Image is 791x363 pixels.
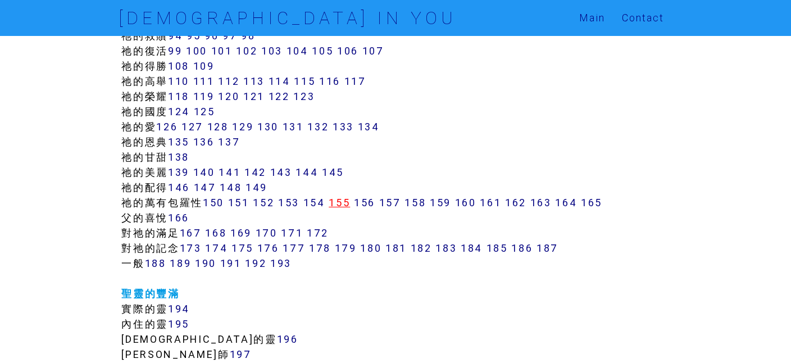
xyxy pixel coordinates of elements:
[230,348,252,361] a: 197
[335,242,357,255] a: 179
[245,257,266,270] a: 192
[404,196,426,209] a: 158
[231,242,253,255] a: 175
[256,226,278,239] a: 170
[287,44,308,57] a: 104
[379,196,401,209] a: 157
[385,242,407,255] a: 181
[244,166,266,179] a: 142
[145,257,166,270] a: 188
[187,29,201,42] a: 95
[360,242,381,255] a: 180
[253,196,274,209] a: 152
[296,166,318,179] a: 144
[193,75,215,88] a: 111
[168,135,189,148] a: 135
[362,44,384,57] a: 107
[243,90,265,103] a: 121
[435,242,457,255] a: 183
[411,242,432,255] a: 182
[257,120,279,133] a: 130
[487,242,508,255] a: 185
[193,60,215,72] a: 109
[269,90,290,103] a: 122
[269,75,290,88] a: 114
[277,333,298,346] a: 196
[581,196,602,209] a: 165
[168,211,189,224] a: 166
[170,257,191,270] a: 189
[195,257,216,270] a: 190
[168,317,189,330] a: 195
[270,257,292,270] a: 193
[220,181,242,194] a: 148
[228,196,249,209] a: 151
[530,196,552,209] a: 163
[555,196,577,209] a: 164
[281,226,303,239] a: 171
[219,166,240,179] a: 141
[354,196,375,209] a: 156
[333,120,354,133] a: 133
[168,302,190,315] a: 194
[220,257,242,270] a: 191
[230,226,252,239] a: 169
[505,196,526,209] a: 162
[270,166,292,179] a: 143
[194,181,216,194] a: 147
[205,242,228,255] a: 174
[222,29,237,42] a: 97
[430,196,451,209] a: 159
[303,196,325,209] a: 154
[168,105,190,118] a: 124
[743,312,783,355] iframe: Chat
[168,75,189,88] a: 110
[180,242,202,255] a: 173
[511,242,533,255] a: 186
[243,75,265,88] a: 113
[312,44,333,57] a: 105
[193,90,215,103] a: 119
[121,287,179,300] a: 聖靈的豐滿
[218,135,240,148] a: 137
[337,44,358,57] a: 106
[168,181,190,194] a: 146
[309,242,331,255] a: 178
[168,90,189,103] a: 118
[261,44,283,57] a: 103
[205,226,226,239] a: 168
[181,120,203,133] a: 127
[358,120,380,133] a: 134
[480,196,501,209] a: 161
[168,60,189,72] a: 108
[207,120,229,133] a: 128
[246,181,267,194] a: 149
[283,120,304,133] a: 131
[257,242,279,255] a: 176
[319,75,340,88] a: 116
[194,105,215,118] a: 125
[455,196,476,209] a: 160
[329,196,350,209] a: 155
[232,120,253,133] a: 129
[461,242,483,255] a: 184
[211,44,233,57] a: 101
[322,166,344,179] a: 145
[294,75,315,88] a: 115
[218,75,239,88] a: 112
[186,44,207,57] a: 100
[537,242,558,255] a: 187
[203,196,224,209] a: 150
[236,44,257,57] a: 102
[168,151,189,164] a: 138
[168,29,183,42] a: 94
[344,75,366,88] a: 117
[180,226,202,239] a: 167
[307,226,329,239] a: 172
[293,90,315,103] a: 123
[278,196,299,209] a: 153
[193,135,215,148] a: 136
[193,166,215,179] a: 140
[241,29,255,42] a: 98
[307,120,329,133] a: 132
